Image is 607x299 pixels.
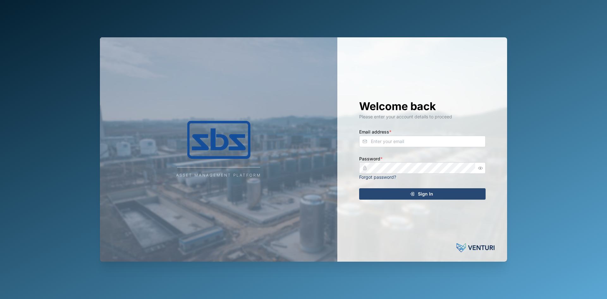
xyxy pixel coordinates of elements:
[156,121,282,159] img: Company Logo
[359,188,486,200] button: Sign In
[359,155,383,162] label: Password
[359,174,396,180] a: Forgot password?
[418,189,433,199] span: Sign In
[359,128,391,135] label: Email address
[359,136,486,147] input: Enter your email
[359,99,486,113] h1: Welcome back
[457,241,494,254] img: Powered by: Venturi
[176,172,261,178] div: Asset Management Platform
[359,113,486,120] div: Please enter your account details to proceed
